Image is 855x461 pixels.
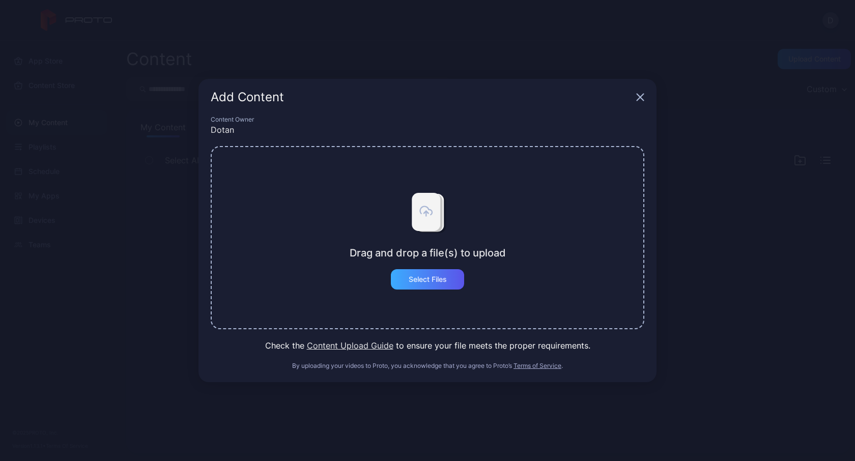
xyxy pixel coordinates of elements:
[409,275,447,283] div: Select Files
[211,116,644,124] div: Content Owner
[391,269,464,290] button: Select Files
[350,247,506,259] div: Drag and drop a file(s) to upload
[307,339,393,352] button: Content Upload Guide
[514,362,561,370] button: Terms of Service
[211,124,644,136] div: Dotan
[211,339,644,352] div: Check the to ensure your file meets the proper requirements.
[211,362,644,370] div: By uploading your videos to Proto, you acknowledge that you agree to Proto’s .
[211,91,632,103] div: Add Content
